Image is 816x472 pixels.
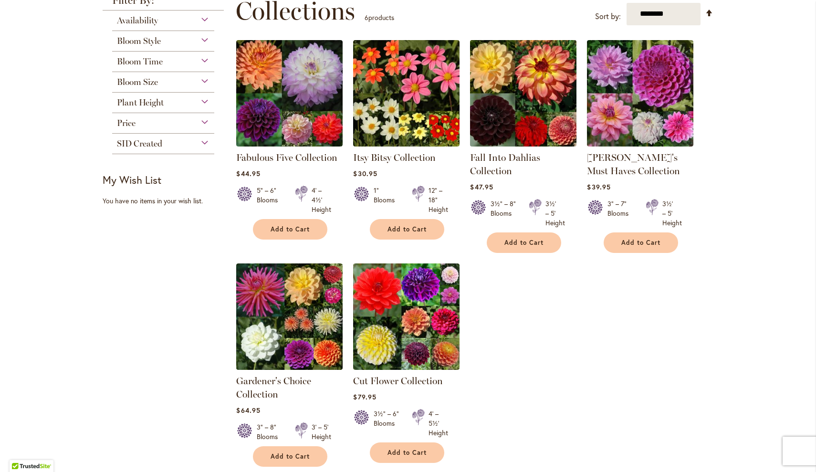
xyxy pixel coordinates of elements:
[370,442,444,463] button: Add to Cart
[253,446,327,467] button: Add to Cart
[587,182,610,191] span: $39.95
[353,363,460,372] a: CUT FLOWER COLLECTION
[117,56,163,67] span: Bloom Time
[271,225,310,233] span: Add to Cart
[236,375,311,400] a: Gardener's Choice Collection
[236,406,260,415] span: $64.95
[271,452,310,461] span: Add to Cart
[117,77,158,87] span: Bloom Size
[117,97,164,108] span: Plant Height
[487,232,561,253] button: Add to Cart
[595,8,621,25] label: Sort by:
[353,392,376,401] span: $79.95
[662,199,682,228] div: 3½' – 5' Height
[504,239,544,247] span: Add to Cart
[257,422,283,441] div: 3" – 8" Blooms
[236,139,343,148] a: Fabulous Five Collection
[387,449,427,457] span: Add to Cart
[117,138,162,149] span: SID Created
[253,219,327,240] button: Add to Cart
[470,182,493,191] span: $47.95
[117,118,136,128] span: Price
[387,225,427,233] span: Add to Cart
[429,186,448,214] div: 12" – 18" Height
[374,409,400,438] div: 3½" – 6" Blooms
[353,169,377,178] span: $30.95
[604,232,678,253] button: Add to Cart
[117,36,161,46] span: Bloom Style
[236,169,260,178] span: $44.95
[607,199,634,228] div: 3" – 7" Blooms
[353,263,460,370] img: CUT FLOWER COLLECTION
[236,263,343,370] img: Gardener's Choice Collection
[257,186,283,214] div: 5" – 6" Blooms
[353,375,443,387] a: Cut Flower Collection
[365,13,368,22] span: 6
[103,173,161,187] strong: My Wish List
[236,40,343,147] img: Fabulous Five Collection
[587,40,693,147] img: Heather's Must Haves Collection
[117,15,158,26] span: Availability
[587,139,693,148] a: Heather's Must Haves Collection
[374,186,400,214] div: 1" Blooms
[353,152,436,163] a: Itsy Bitsy Collection
[429,409,448,438] div: 4' – 5½' Height
[587,152,680,177] a: [PERSON_NAME]'s Must Haves Collection
[491,199,517,228] div: 3½" – 8" Blooms
[236,152,337,163] a: Fabulous Five Collection
[353,40,460,147] img: Itsy Bitsy Collection
[470,152,540,177] a: Fall Into Dahlias Collection
[312,186,331,214] div: 4' – 4½' Height
[470,139,576,148] a: Fall Into Dahlias Collection
[370,219,444,240] button: Add to Cart
[103,196,230,206] div: You have no items in your wish list.
[236,363,343,372] a: Gardener's Choice Collection
[365,10,394,25] p: products
[7,438,34,465] iframe: Launch Accessibility Center
[312,422,331,441] div: 3' – 5' Height
[621,239,660,247] span: Add to Cart
[353,139,460,148] a: Itsy Bitsy Collection
[468,37,579,149] img: Fall Into Dahlias Collection
[545,199,565,228] div: 3½' – 5' Height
